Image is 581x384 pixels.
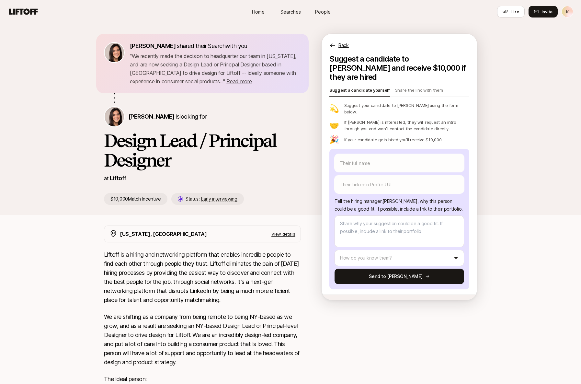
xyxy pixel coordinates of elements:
[280,8,301,15] span: Searches
[104,312,301,367] p: We are shifting as a company from being remote to being NY-based as we grow, and as a result are ...
[104,131,301,170] h1: Design Lead / Principal Designer
[105,107,124,126] img: Eleanor Morgan
[329,136,339,144] p: 🎉
[271,231,295,237] p: View details
[129,112,206,121] p: is looking for
[104,193,167,205] p: $10,000 Match Incentive
[201,196,237,202] span: Early interviewing
[329,122,339,129] p: 🤝
[497,6,525,17] button: Hire
[529,6,558,17] button: Invite
[307,6,339,18] a: People
[130,52,301,86] p: " We recently made the decision to headquarter our team in [US_STATE], and are now seeking a Desi...
[130,42,176,49] span: [PERSON_NAME]
[510,8,519,15] span: Hire
[344,136,442,143] p: If your candidate gets hired you'll receive $10,000
[226,78,252,85] span: Read more
[130,41,250,51] p: shared their Search
[129,113,174,120] span: [PERSON_NAME]
[252,8,265,15] span: Home
[344,102,469,115] p: Suggest your candidate to [PERSON_NAME] using the form below.
[335,269,464,284] button: Send to [PERSON_NAME]
[541,8,553,15] span: Invite
[566,8,569,16] p: K
[329,54,469,82] p: Suggest a candidate to [PERSON_NAME] and receive $10,000 if they are hired
[329,87,390,96] p: Suggest a candidate yourself
[344,119,469,132] p: If [PERSON_NAME] is interested, they will request an intro through you and won't contact the cand...
[120,230,207,238] p: [US_STATE], [GEOGRAPHIC_DATA]
[315,8,331,15] span: People
[335,197,464,213] p: Tell the hiring manager, [PERSON_NAME] , why this person could be a good fit . If possible, inclu...
[104,250,301,305] p: Liftoff is a hiring and networking platform that enables incredible people to find each other thr...
[225,42,247,49] span: with you
[110,175,126,181] a: Liftoff
[562,6,573,17] button: K
[105,43,124,62] img: 71d7b91d_d7cb_43b4_a7ea_a9b2f2cc6e03.jpg
[242,6,274,18] a: Home
[329,105,339,112] p: 💫
[274,6,307,18] a: Searches
[186,195,237,203] p: Status:
[338,41,349,49] p: Back
[395,87,443,96] p: Share the link with them
[104,174,108,182] p: at
[104,375,301,384] p: The ideal person:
